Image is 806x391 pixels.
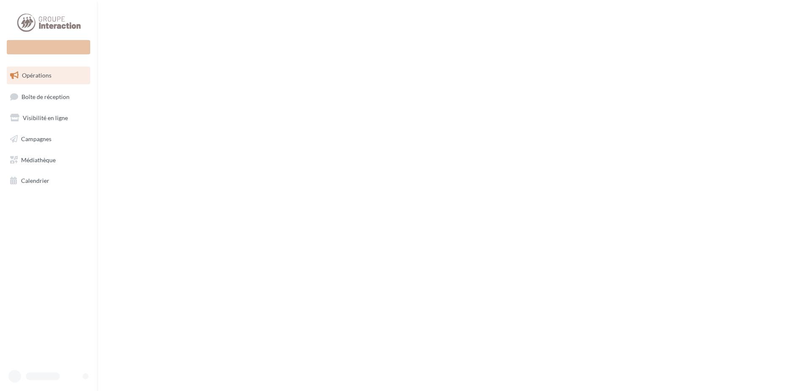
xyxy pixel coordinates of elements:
[21,156,56,163] span: Médiathèque
[7,40,90,54] div: Nouvelle campagne
[5,109,92,127] a: Visibilité en ligne
[23,114,68,121] span: Visibilité en ligne
[5,88,92,106] a: Boîte de réception
[22,72,51,79] span: Opérations
[5,172,92,190] a: Calendrier
[21,135,51,142] span: Campagnes
[5,130,92,148] a: Campagnes
[21,93,70,100] span: Boîte de réception
[5,151,92,169] a: Médiathèque
[5,67,92,84] a: Opérations
[21,177,49,184] span: Calendrier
